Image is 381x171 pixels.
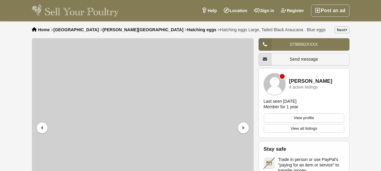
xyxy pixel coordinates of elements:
img: Sell Your Poultry [32,5,119,17]
div: Member for 1 year [264,104,298,109]
a: [GEOGRAPHIC_DATA] [53,27,99,32]
span: Send message [290,57,318,62]
li: > [100,27,183,32]
a: Location [220,5,251,17]
a: Send message [259,53,349,65]
div: Last seen [DATE] [264,99,297,104]
li: > [185,27,216,32]
div: 4 active listings [289,85,318,89]
span: Hatching eggs Large, Tailed Black Araucana . Blue eggs [220,27,326,32]
a: [PERSON_NAME][GEOGRAPHIC_DATA] [102,27,183,32]
a: [PERSON_NAME] [289,79,333,84]
div: Member is offline [280,74,285,79]
a: 0798992XXXX [259,38,349,51]
span: 0798992XXXX [290,42,318,47]
h2: Stay safe [264,146,344,152]
a: Sign in [251,5,278,17]
a: View all listings [264,124,344,133]
li: > [51,27,99,32]
a: Next [335,26,349,33]
a: Home [38,27,50,32]
a: Register [278,5,307,17]
a: View profile [264,113,344,122]
li: > [218,27,326,32]
a: Hatching eggs [187,27,216,32]
a: Post an ad [311,5,349,17]
img: Carol Connor [264,73,286,95]
a: Help [198,5,220,17]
